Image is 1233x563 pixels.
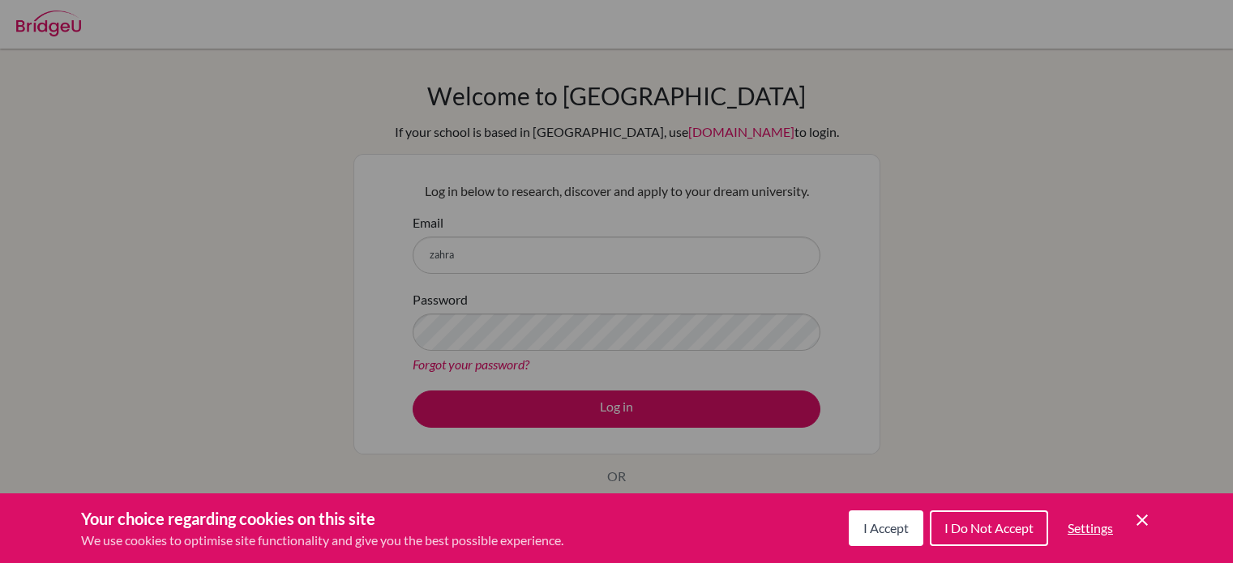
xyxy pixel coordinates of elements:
button: Settings [1055,512,1126,544]
p: We use cookies to optimise site functionality and give you the best possible experience. [81,531,563,550]
span: I Accept [863,520,909,535]
h3: Your choice regarding cookies on this site [81,506,563,531]
span: I Do Not Accept [944,520,1034,535]
button: Save and close [1132,510,1152,530]
button: I Accept [849,510,923,546]
span: Settings [1068,520,1113,535]
button: I Do Not Accept [930,510,1048,546]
